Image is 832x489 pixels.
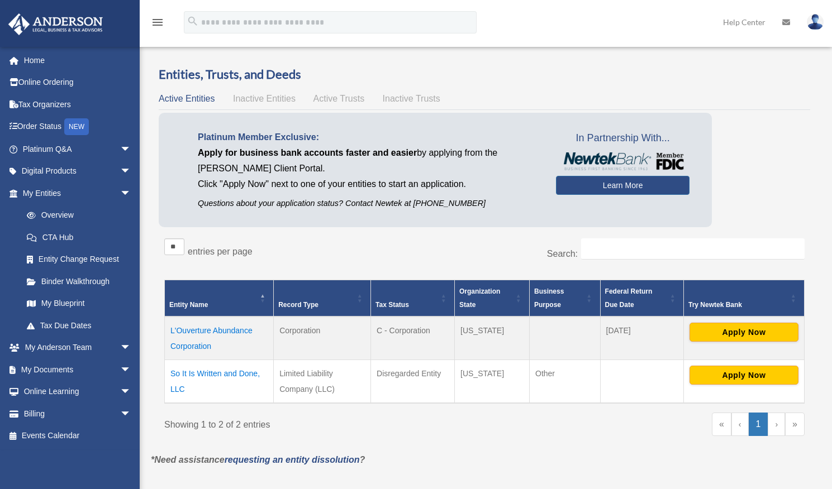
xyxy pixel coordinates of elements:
p: Click "Apply Now" next to one of your entities to start an application. [198,176,539,192]
div: NEW [64,118,89,135]
img: User Pic [807,14,824,30]
a: Entity Change Request [16,248,142,271]
span: arrow_drop_down [120,358,142,381]
a: Order StatusNEW [8,116,148,138]
td: Limited Liability Company (LLC) [274,359,371,403]
a: Next [768,413,785,436]
p: by applying from the [PERSON_NAME] Client Portal. [198,145,539,176]
td: [US_STATE] [455,359,530,403]
button: Apply Now [690,323,798,342]
span: arrow_drop_down [120,337,142,359]
th: Business Purpose: Activate to sort [530,280,601,317]
th: Organization State: Activate to sort [455,280,530,317]
span: Organization State [459,287,500,309]
label: Search: [547,249,578,258]
span: Apply for business bank accounts faster and easier [198,148,417,157]
a: First [712,413,731,436]
a: Online Learningarrow_drop_down [8,381,148,403]
a: Binder Walkthrough [16,270,142,293]
td: [DATE] [600,317,683,360]
a: Previous [731,413,749,436]
td: L'Ouverture Abundance Corporation [165,317,274,360]
span: In Partnership With... [556,130,690,147]
th: Try Newtek Bank : Activate to sort [683,280,804,317]
a: Overview [16,204,137,227]
a: Online Ordering [8,71,148,94]
a: Learn More [556,176,690,195]
span: arrow_drop_down [120,138,142,161]
a: CTA Hub [16,226,142,248]
span: Business Purpose [534,287,564,309]
td: Corporation [274,317,371,360]
a: 1 [749,413,768,436]
img: Anderson Advisors Platinum Portal [5,13,106,35]
th: Tax Status: Activate to sort [371,280,455,317]
span: arrow_drop_down [120,160,142,183]
label: entries per page [188,247,253,256]
i: menu [151,16,164,29]
img: NewtekBankLogoSM.png [562,152,684,170]
span: Inactive Trusts [383,94,440,103]
a: Tax Organizers [8,93,148,116]
a: Home [8,49,148,71]
em: *Need assistance ? [151,455,365,464]
span: Active Entities [159,94,215,103]
td: [US_STATE] [455,317,530,360]
div: Try Newtek Bank [688,298,787,311]
h3: Entities, Trusts, and Deeds [159,66,810,83]
i: search [187,15,199,27]
span: Inactive Entities [233,94,296,103]
a: My Blueprint [16,293,142,315]
p: Questions about your application status? Contact Newtek at [PHONE_NUMBER] [198,196,539,210]
a: menu [151,20,164,29]
a: Digital Productsarrow_drop_down [8,160,148,183]
span: arrow_drop_down [120,381,142,404]
span: Federal Return Due Date [605,287,653,309]
th: Record Type: Activate to sort [274,280,371,317]
td: Disregarded Entity [371,359,455,403]
a: Platinum Q&Aarrow_drop_down [8,138,148,160]
a: My Anderson Teamarrow_drop_down [8,337,148,359]
span: Entity Name [169,301,208,309]
a: Last [785,413,805,436]
div: Showing 1 to 2 of 2 entries [164,413,476,433]
span: arrow_drop_down [120,402,142,425]
a: My Documentsarrow_drop_down [8,358,148,381]
a: My Entitiesarrow_drop_down [8,182,142,204]
td: Other [530,359,601,403]
a: Billingarrow_drop_down [8,402,148,425]
span: Record Type [278,301,318,309]
a: requesting an entity dissolution [225,455,360,464]
a: Tax Due Dates [16,314,142,337]
td: So It Is Written and Done, LLC [165,359,274,403]
th: Federal Return Due Date: Activate to sort [600,280,683,317]
td: C - Corporation [371,317,455,360]
a: Events Calendar [8,425,148,447]
p: Platinum Member Exclusive: [198,130,539,145]
span: Tax Status [375,301,409,309]
button: Apply Now [690,366,798,385]
span: arrow_drop_down [120,182,142,205]
span: Active Trusts [313,94,365,103]
th: Entity Name: Activate to invert sorting [165,280,274,317]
